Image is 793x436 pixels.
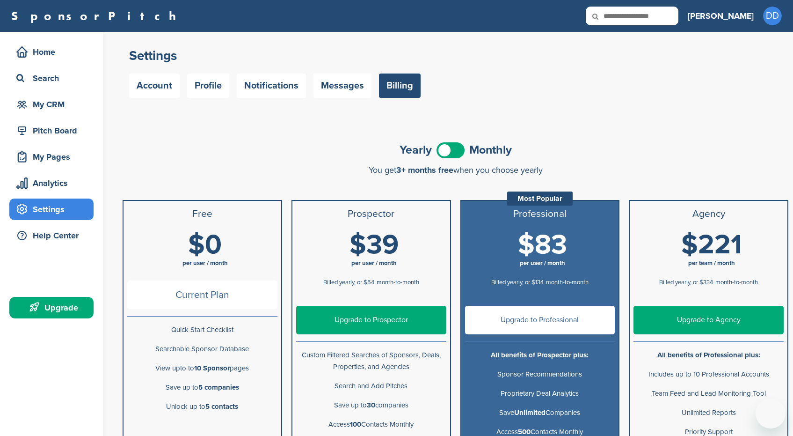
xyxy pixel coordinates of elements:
h3: [PERSON_NAME] [688,9,754,22]
div: Home [14,44,94,60]
p: View upto to pages [127,362,277,374]
span: Billed yearly, or $54 [323,279,374,286]
div: Settings [14,201,94,218]
p: Quick Start Checklist [127,324,277,336]
div: Analytics [14,175,94,192]
span: month-to-month [715,279,758,286]
h3: Prospector [296,208,446,220]
span: 3+ months free [396,165,453,175]
span: $221 [681,229,742,261]
a: Upgrade to Prospector [296,306,446,334]
a: My Pages [9,146,94,168]
div: Most Popular [507,192,573,206]
a: Help Center [9,225,94,246]
h2: Settings [129,47,782,64]
a: Upgrade to Agency [633,306,784,334]
p: Search and Add Pitches [296,380,446,392]
span: Billed yearly, or $334 [659,279,713,286]
span: Yearly [400,144,432,156]
p: Unlimited Reports [633,407,784,419]
div: My CRM [14,96,94,113]
span: $83 [518,229,567,261]
span: per user / month [182,259,228,267]
a: Notifications [237,74,306,98]
a: Messages [313,74,371,98]
p: Save Companies [465,407,615,419]
h3: Professional [465,208,615,220]
b: All benefits of Professional plus: [657,351,760,359]
span: per team / month [688,259,735,267]
span: Monthly [469,144,512,156]
a: SponsorPitch [11,10,182,22]
b: Unlimited [514,408,546,417]
span: $39 [349,229,399,261]
a: My CRM [9,94,94,115]
b: 5 contacts [205,402,238,411]
span: month-to-month [546,279,589,286]
a: Upgrade to Professional [465,306,615,334]
span: per user / month [520,259,565,267]
a: Upgrade [9,297,94,318]
span: $0 [188,229,222,261]
b: 10 Sponsor [194,364,230,372]
a: Pitch Board [9,120,94,141]
span: DD [763,7,782,25]
p: Sponsor Recommendations [465,369,615,380]
iframe: Button to launch messaging window [756,399,786,429]
p: Includes up to 10 Professional Accounts [633,369,784,380]
p: Team Feed and Lead Monitoring Tool [633,388,784,399]
h3: Agency [633,208,784,220]
div: Pitch Board [14,122,94,139]
a: Profile [187,74,229,98]
p: Custom Filtered Searches of Sponsors, Deals, Properties, and Agencies [296,349,446,373]
p: Proprietary Deal Analytics [465,388,615,399]
b: 500 [518,428,531,436]
div: Search [14,70,94,87]
b: 5 companies [198,383,239,392]
a: Settings [9,199,94,220]
a: Analytics [9,172,94,194]
a: Account [129,74,180,98]
span: per user / month [351,259,397,267]
a: Home [9,41,94,63]
span: Billed yearly, or $134 [491,279,544,286]
b: 100 [350,420,361,429]
p: Save up to [127,382,277,393]
b: All benefits of Prospector plus: [491,351,589,359]
span: Current Plan [127,281,277,309]
p: Access Contacts Monthly [296,419,446,430]
div: You get when you choose yearly [123,165,788,175]
div: Help Center [14,227,94,244]
h3: Free [127,208,277,220]
a: Billing [379,74,421,98]
div: Upgrade [14,299,94,316]
p: Searchable Sponsor Database [127,343,277,355]
p: Save up to companies [296,399,446,411]
p: Unlock up to [127,401,277,413]
a: [PERSON_NAME] [688,6,754,26]
span: month-to-month [377,279,419,286]
a: Search [9,67,94,89]
b: 30 [367,401,375,409]
div: My Pages [14,148,94,165]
